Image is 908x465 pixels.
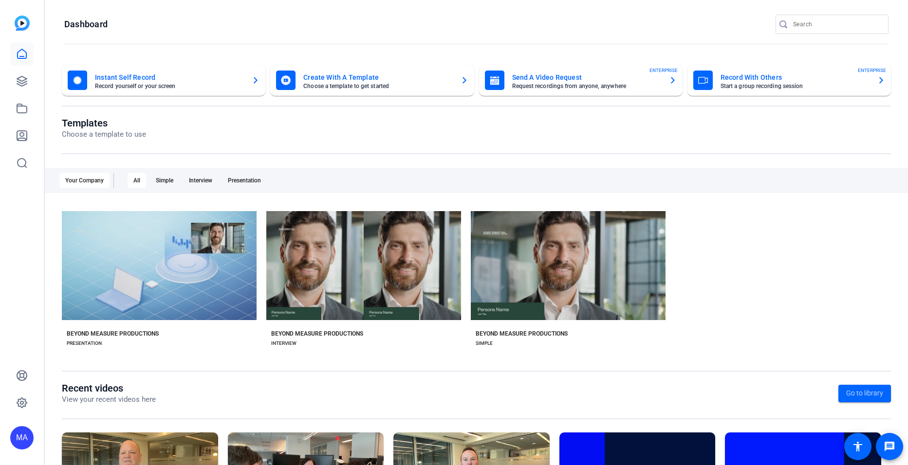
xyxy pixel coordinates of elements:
[858,67,886,74] span: ENTERPRISE
[64,18,108,30] h1: Dashboard
[649,67,678,74] span: ENTERPRISE
[687,65,891,96] button: Record With OthersStart a group recording sessionENTERPRISE
[303,83,452,89] mat-card-subtitle: Choose a template to get started
[67,330,159,338] div: BEYOND MEASURE PRODUCTIONS
[846,388,883,398] span: Go to library
[271,340,296,347] div: INTERVIEW
[884,441,895,452] mat-icon: message
[62,129,146,140] p: Choose a template to use
[95,83,244,89] mat-card-subtitle: Record yourself or your screen
[721,72,870,83] mat-card-title: Record With Others
[271,330,363,338] div: BEYOND MEASURE PRODUCTIONS
[476,340,493,347] div: SIMPLE
[303,72,452,83] mat-card-title: Create With A Template
[150,173,179,188] div: Simple
[62,382,156,394] h1: Recent videos
[479,65,683,96] button: Send A Video RequestRequest recordings from anyone, anywhereENTERPRISE
[59,173,110,188] div: Your Company
[721,83,870,89] mat-card-subtitle: Start a group recording session
[62,65,265,96] button: Instant Self RecordRecord yourself or your screen
[95,72,244,83] mat-card-title: Instant Self Record
[62,117,146,129] h1: Templates
[128,173,146,188] div: All
[183,173,218,188] div: Interview
[270,65,474,96] button: Create With A TemplateChoose a template to get started
[512,83,661,89] mat-card-subtitle: Request recordings from anyone, anywhere
[852,441,864,452] mat-icon: accessibility
[67,340,102,347] div: PRESENTATION
[222,173,267,188] div: Presentation
[10,426,34,449] div: MA
[62,394,156,405] p: View your recent videos here
[512,72,661,83] mat-card-title: Send A Video Request
[793,18,881,30] input: Search
[476,330,568,338] div: BEYOND MEASURE PRODUCTIONS
[838,385,891,402] a: Go to library
[15,16,30,31] img: blue-gradient.svg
